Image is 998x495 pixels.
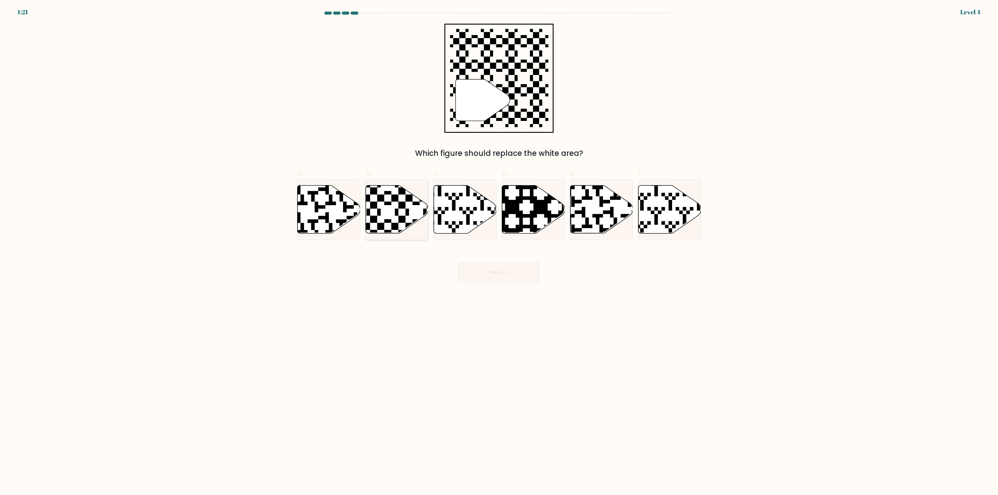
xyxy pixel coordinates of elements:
[456,79,510,121] g: "
[570,167,577,179] span: e.
[17,7,28,17] div: 1:21
[297,167,304,179] span: a.
[501,167,509,179] span: d.
[458,262,540,282] button: Next
[638,167,642,179] span: f.
[301,148,697,159] div: Which figure should replace the white area?
[365,167,373,179] span: b.
[960,7,981,17] div: Level 4
[433,167,440,179] span: c.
